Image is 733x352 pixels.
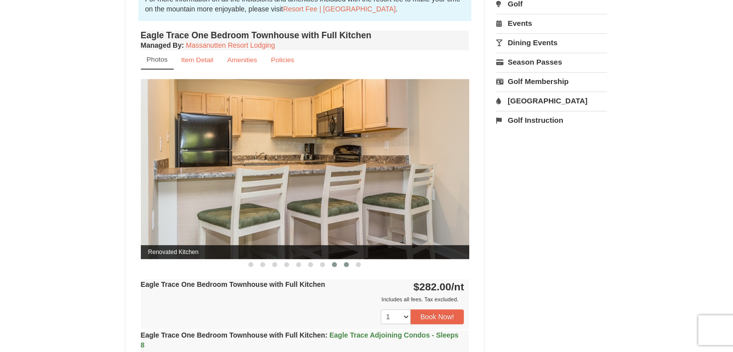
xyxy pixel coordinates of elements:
button: Book Now! [411,309,464,324]
a: Resort Fee | [GEOGRAPHIC_DATA] [283,5,396,13]
span: Managed By [141,41,182,49]
small: Item Detail [181,56,213,64]
span: /nt [451,281,464,292]
a: Events [496,14,607,32]
strong: : [141,41,184,49]
small: Amenities [227,56,257,64]
a: Dining Events [496,33,607,52]
a: Massanutten Resort Lodging [186,41,275,49]
a: Golf Instruction [496,111,607,129]
span: : [325,331,327,339]
strong: $282.00 [414,281,464,292]
a: [GEOGRAPHIC_DATA] [496,91,607,110]
a: Item Detail [175,50,220,70]
img: Renovated Kitchen [141,79,469,259]
small: Photos [147,56,168,63]
a: Photos [141,50,174,70]
small: Policies [271,56,294,64]
div: Includes all fees. Tax excluded. [141,294,464,304]
a: Amenities [221,50,264,70]
strong: Eagle Trace One Bedroom Townhouse with Full Kitchen [141,280,325,288]
strong: Eagle Trace One Bedroom Townhouse with Full Kitchen [141,331,459,349]
span: Renovated Kitchen [141,245,469,259]
a: Golf Membership [496,72,607,90]
a: Season Passes [496,53,607,71]
h4: Eagle Trace One Bedroom Townhouse with Full Kitchen [141,30,469,40]
a: Policies [264,50,301,70]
